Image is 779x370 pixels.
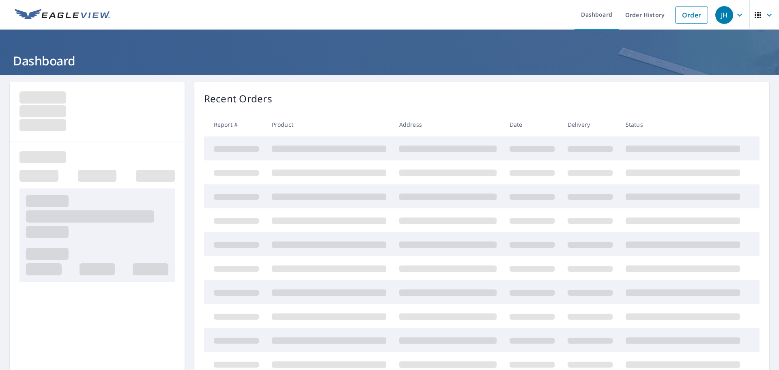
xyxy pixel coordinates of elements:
[503,113,561,136] th: Date
[10,52,769,69] h1: Dashboard
[675,6,708,24] a: Order
[204,91,272,106] p: Recent Orders
[619,113,747,136] th: Status
[393,113,503,136] th: Address
[204,113,265,136] th: Report #
[715,6,733,24] div: JH
[15,9,110,21] img: EV Logo
[561,113,619,136] th: Delivery
[265,113,393,136] th: Product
